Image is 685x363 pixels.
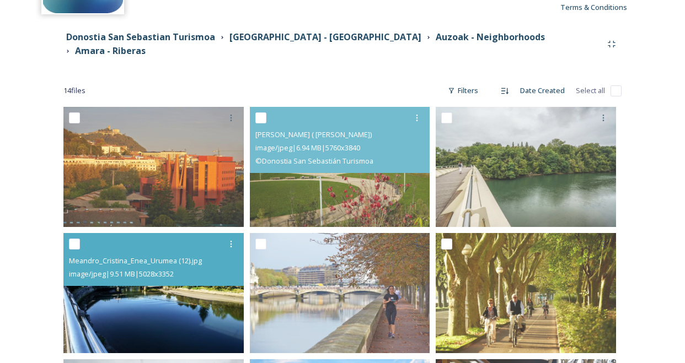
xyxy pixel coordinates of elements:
[436,31,545,43] strong: Auzoak - Neighborhoods
[436,233,616,353] img: Amara - bidegorri
[63,233,244,353] img: Meandro_Cristina_Enea_Urumea (12).jpg
[436,107,616,227] img: Meandro_Cristina_Enea_Urumea (3).jpg
[576,85,605,96] span: Select all
[75,45,146,57] strong: Amara - Riberas
[442,80,484,101] div: Filters
[229,31,421,43] strong: [GEOGRAPHIC_DATA] - [GEOGRAPHIC_DATA]
[560,1,644,14] a: Terms & Conditions
[255,156,373,166] span: © Donostia San Sebastián Turismoa
[63,85,85,96] span: 14 file s
[250,233,430,353] img: Paseo Amara - running
[560,2,627,12] span: Terms & Conditions
[515,80,570,101] div: Date Created
[66,31,215,43] strong: Donostia San Sebastian Turismoa
[63,107,244,227] img: Amara - Deusto
[255,129,372,139] span: [PERSON_NAME] ( [PERSON_NAME])
[69,256,202,266] span: Meandro_Cristina_Enea_Urumea (12).jpg
[255,143,360,153] span: image/jpeg | 6.94 MB | 5760 x 3840
[69,269,174,279] span: image/jpeg | 9.51 MB | 5028 x 3352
